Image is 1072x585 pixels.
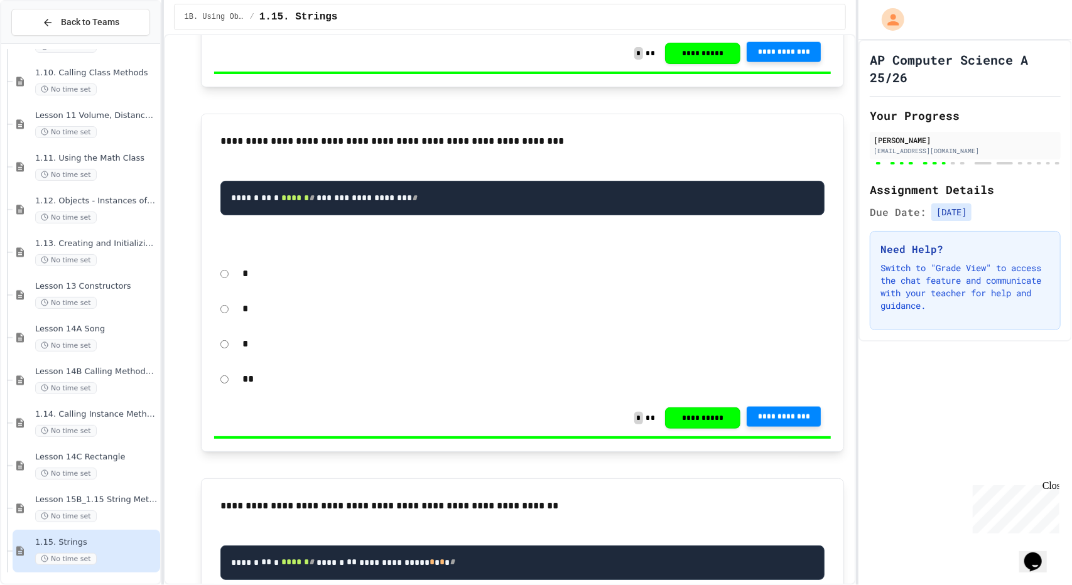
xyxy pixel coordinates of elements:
div: My Account [869,5,907,34]
span: No time set [35,254,97,266]
span: No time set [35,510,97,522]
h2: Assignment Details [870,181,1061,198]
span: Due Date: [870,205,926,220]
h2: Your Progress [870,107,1061,124]
p: Switch to "Grade View" to access the chat feature and communicate with your teacher for help and ... [880,262,1050,312]
span: Lesson 14C Rectangle [35,452,158,463]
iframe: chat widget [968,480,1059,534]
span: No time set [35,297,97,309]
span: No time set [35,382,97,394]
div: [PERSON_NAME] [874,134,1057,146]
span: 1.15. Strings [35,537,158,548]
span: 1.13. Creating and Initializing Objects: Constructors [35,239,158,249]
h3: Need Help? [880,242,1050,257]
span: Lesson 14B Calling Methods with Parameters [35,367,158,377]
span: No time set [35,126,97,138]
div: Chat with us now!Close [5,5,87,80]
span: No time set [35,83,97,95]
span: No time set [35,212,97,223]
iframe: chat widget [1019,535,1059,572]
span: / [250,12,254,22]
span: Lesson 13 Constructors [35,281,158,292]
span: Lesson 14A Song [35,324,158,335]
span: [DATE] [931,203,972,221]
span: Lesson 11 Volume, Distance, & Quadratic Formula [35,110,158,121]
span: 1.14. Calling Instance Methods [35,409,158,420]
span: Back to Teams [61,16,119,29]
span: 1.12. Objects - Instances of Classes [35,196,158,207]
span: No time set [35,553,97,565]
span: No time set [35,425,97,437]
h1: AP Computer Science A 25/26 [870,51,1061,86]
div: [EMAIL_ADDRESS][DOMAIN_NAME] [874,146,1057,156]
span: 1.15. Strings [259,9,338,24]
span: 1.10. Calling Class Methods [35,68,158,78]
span: No time set [35,468,97,480]
span: 1B. Using Objects and Methods [185,12,245,22]
span: 1.11. Using the Math Class [35,153,158,164]
span: No time set [35,340,97,352]
span: No time set [35,169,97,181]
span: Lesson 15B_1.15 String Methods Demonstration [35,495,158,505]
